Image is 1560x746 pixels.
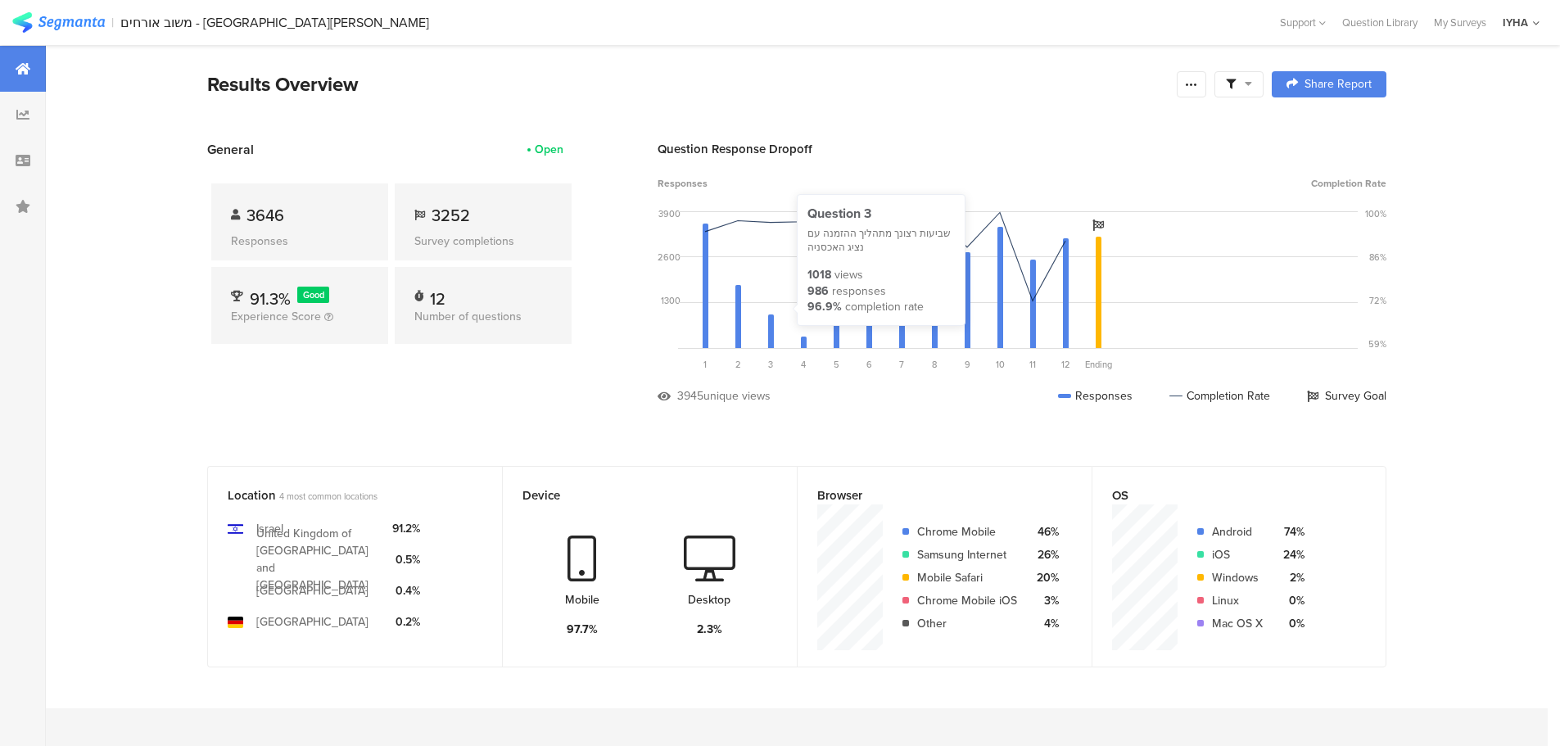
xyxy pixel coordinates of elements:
div: 0% [1276,615,1305,632]
div: 0% [1276,592,1305,609]
div: 0.2% [392,613,420,631]
div: Android [1212,523,1263,540]
div: 3945 [677,387,703,405]
div: 1018 [807,267,831,283]
span: 4 most common locations [279,490,378,503]
div: Question Response Dropoff [658,140,1386,158]
div: 3900 [658,207,681,220]
div: Results Overview [207,70,1169,99]
span: 9 [965,358,970,371]
div: [GEOGRAPHIC_DATA] [256,582,369,599]
span: 12 [1061,358,1070,371]
span: 3 [768,358,773,371]
div: 986 [807,283,829,300]
span: 10 [996,358,1005,371]
a: My Surveys [1426,15,1494,30]
div: 91.2% [392,520,420,537]
div: 59% [1368,337,1386,350]
div: Samsung Internet [917,546,1017,563]
span: 1 [703,358,707,371]
div: 0.5% [392,551,420,568]
div: Mobile [565,591,599,608]
div: Other [917,615,1017,632]
div: 2.3% [697,621,722,638]
div: 86% [1369,251,1386,264]
span: Number of questions [414,308,522,325]
div: | [111,13,114,32]
div: Desktop [688,591,730,608]
span: Good [303,288,324,301]
div: [GEOGRAPHIC_DATA] [256,613,369,631]
span: 6 [866,358,872,371]
div: שביעות רצונך מתהליך ההזמנה עם נציג האכסניה [807,227,955,255]
div: Survey completions [414,233,552,250]
div: Chrome Mobile iOS [917,592,1017,609]
div: Device [522,486,750,504]
div: Israel [256,520,283,537]
div: Mobile Safari [917,569,1017,586]
span: Share Report [1305,79,1372,90]
div: Mac OS X [1212,615,1263,632]
span: 5 [834,358,839,371]
div: 46% [1030,523,1059,540]
div: 100% [1365,207,1386,220]
div: Ending [1082,358,1115,371]
div: Chrome Mobile [917,523,1017,540]
div: Support [1280,10,1326,35]
i: Survey Goal [1092,219,1104,231]
div: OS [1112,486,1339,504]
div: 74% [1276,523,1305,540]
div: Responses [1058,387,1133,405]
span: 3252 [432,203,470,228]
span: 91.3% [250,287,291,311]
div: 97.7% [567,621,598,638]
div: 4% [1030,615,1059,632]
div: 72% [1369,294,1386,307]
div: משוב אורחים - [GEOGRAPHIC_DATA][PERSON_NAME] [120,15,429,30]
div: Question 3 [807,205,955,223]
span: 11 [1029,358,1036,371]
a: Question Library [1334,15,1426,30]
div: Open [535,141,563,158]
div: Linux [1212,592,1263,609]
div: Responses [231,233,369,250]
div: Completion Rate [1169,387,1270,405]
div: 2% [1276,569,1305,586]
div: IYHA [1503,15,1528,30]
div: 2600 [658,251,681,264]
div: completion rate [845,299,924,315]
div: 3% [1030,592,1059,609]
div: Browser [817,486,1045,504]
img: segmanta logo [12,12,105,33]
div: United Kingdom of [GEOGRAPHIC_DATA] and [GEOGRAPHIC_DATA] [256,525,379,594]
div: responses [832,283,886,300]
div: 20% [1030,569,1059,586]
div: iOS [1212,546,1263,563]
span: General [207,140,254,159]
span: 7 [899,358,904,371]
div: Windows [1212,569,1263,586]
div: 12 [430,287,445,303]
span: Experience Score [231,308,321,325]
div: 0.4% [392,582,420,599]
div: 26% [1030,546,1059,563]
div: views [834,267,863,283]
span: Responses [658,176,708,191]
div: 1300 [661,294,681,307]
div: Survey Goal [1307,387,1386,405]
div: 24% [1276,546,1305,563]
span: 8 [932,358,937,371]
span: Completion Rate [1311,176,1386,191]
div: 96.9% [807,299,842,315]
div: unique views [703,387,771,405]
div: Location [228,486,455,504]
span: 4 [801,358,806,371]
span: 3646 [246,203,284,228]
span: 2 [735,358,741,371]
